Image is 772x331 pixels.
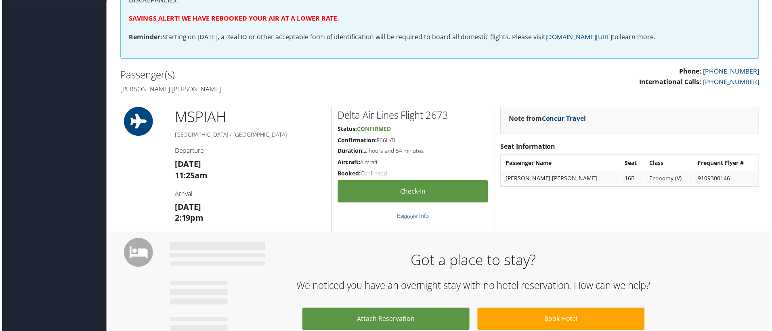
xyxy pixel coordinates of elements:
[338,126,357,133] strong: Status:
[501,143,556,152] strong: Seat Information
[174,147,325,156] h4: Departure
[622,172,646,187] td: 16B
[174,202,200,213] strong: [DATE]
[338,137,489,145] h5: F66LYB
[338,171,361,178] strong: Booked:
[357,126,391,133] span: Confirmed
[174,131,325,139] h5: [GEOGRAPHIC_DATA] / [GEOGRAPHIC_DATA]
[174,160,200,171] strong: [DATE]
[338,148,364,156] strong: Duration:
[502,157,621,171] th: Passenger Name
[696,157,760,171] th: Frequent Flyer #
[338,171,489,179] h5: Confirmed
[174,108,325,128] h1: MSP IAH
[510,115,587,124] strong: Note from
[338,109,489,123] h2: Delta Air Lines Flight 2673
[397,213,429,221] a: Baggage Info
[119,69,434,82] h2: Passenger(s)
[705,67,761,76] a: [PHONE_NUMBER]
[338,159,489,167] h5: Aircraft
[338,181,489,204] a: Check-in
[338,148,489,156] h5: 2 hours and 54 minutes
[647,157,695,171] th: Class
[174,214,203,225] strong: 2:19pm
[696,172,760,187] td: 9109300146
[705,78,761,87] a: [PHONE_NUMBER]
[128,14,339,23] strong: SAVINGS ALERT! WE HAVE REBOOKED YOUR AIR AT A LOWER RATE.
[622,157,646,171] th: Seat
[543,115,587,124] a: Concur Travel
[119,85,434,94] h4: [PERSON_NAME] [PERSON_NAME]
[338,137,377,145] strong: Confirmation:
[641,78,703,87] strong: International Calls:
[647,172,695,187] td: Economy (V)
[546,33,613,42] a: [DOMAIN_NAME][URL]
[502,172,621,187] td: [PERSON_NAME] [PERSON_NAME]
[128,33,161,42] strong: Reminder:
[128,32,753,43] p: Starting on [DATE], a Real ID or other acceptable form of identification will be required to boar...
[174,190,325,199] h4: Arrival
[681,67,703,76] strong: Phone:
[338,159,360,167] strong: Aircraft:
[174,171,207,182] strong: 11:25am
